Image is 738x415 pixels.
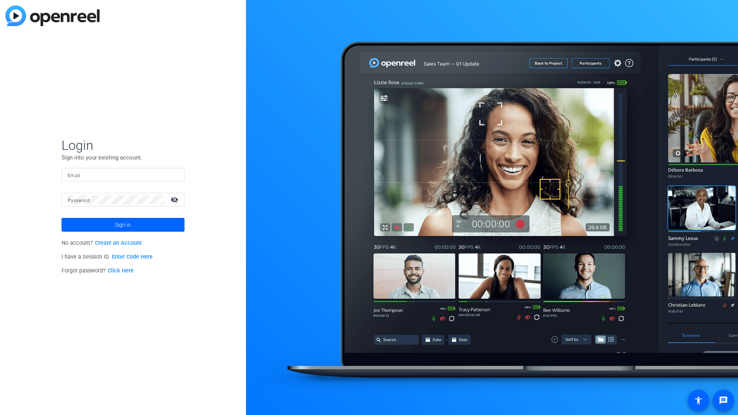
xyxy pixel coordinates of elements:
mat-label: Email [68,173,80,178]
mat-icon: visibility_off [166,194,184,205]
a: Click Here [108,267,134,274]
span: Forgot password? [61,267,134,274]
span: Sign in [115,215,131,234]
img: blue-gradient.svg [5,5,100,26]
mat-label: Password [68,198,90,203]
mat-icon: message [719,396,728,405]
span: I have a Session ID. [61,254,153,260]
button: Sign in [61,218,184,232]
span: Login [61,137,184,153]
p: Sign into your existing account. [61,153,184,162]
a: Enter Code Here [112,254,153,260]
span: No account? [61,240,142,246]
input: Enter Email Address [68,170,178,179]
a: Create an Account [95,240,142,246]
mat-icon: accessibility [694,396,703,405]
